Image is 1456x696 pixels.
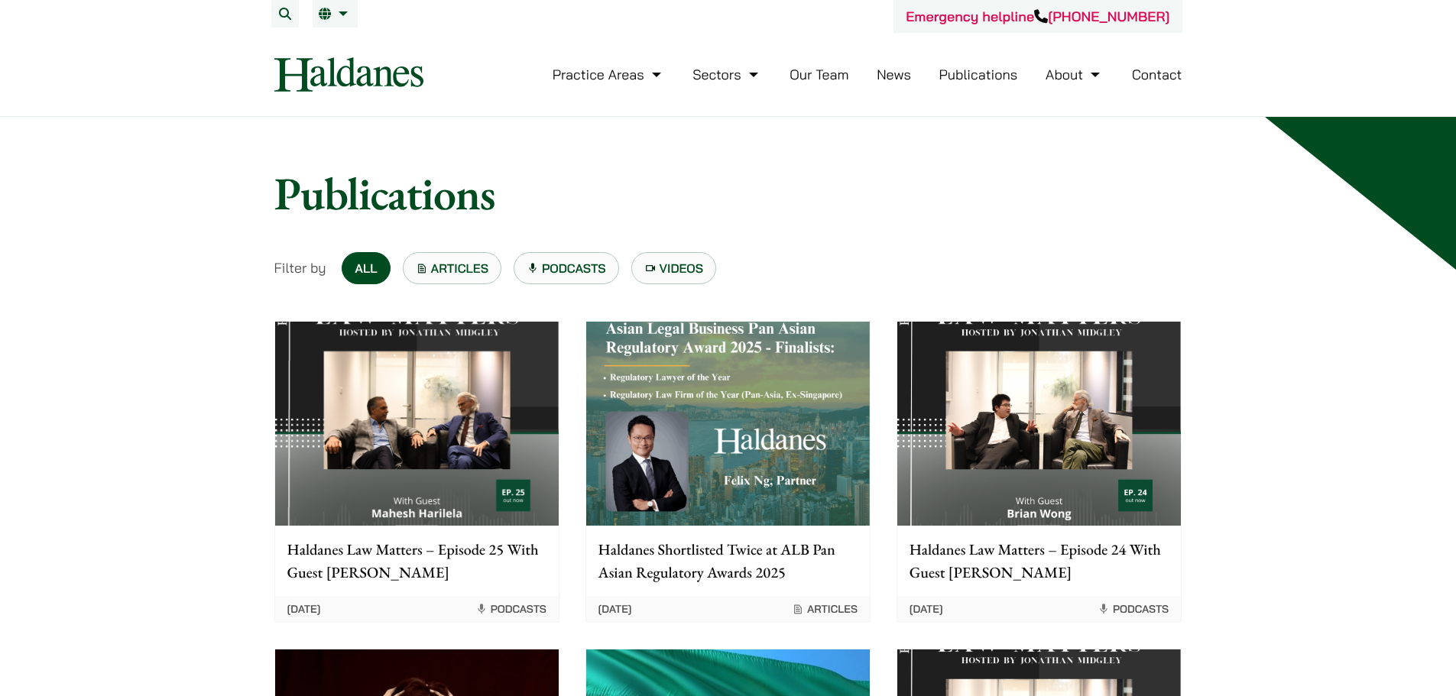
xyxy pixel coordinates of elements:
[792,602,858,616] span: Articles
[910,602,943,616] time: [DATE]
[274,321,559,623] a: Haldanes Law Matters – Episode 25 With Guest [PERSON_NAME] [DATE] Podcasts
[939,66,1018,83] a: Publications
[319,8,352,20] a: EN
[585,321,871,623] a: Haldanes Shortlisted Twice at ALB Pan Asian Regulatory Awards 2025 [DATE] Articles
[598,538,858,584] p: Haldanes Shortlisted Twice at ALB Pan Asian Regulatory Awards 2025
[1098,602,1169,616] span: Podcasts
[692,66,761,83] a: Sectors
[631,252,717,284] a: Videos
[598,602,632,616] time: [DATE]
[274,57,423,92] img: Logo of Haldanes
[1132,66,1182,83] a: Contact
[475,602,546,616] span: Podcasts
[274,166,1182,221] h1: Publications
[910,538,1169,584] p: Haldanes Law Matters – Episode 24 With Guest [PERSON_NAME]
[287,602,321,616] time: [DATE]
[287,538,546,584] p: Haldanes Law Matters – Episode 25 With Guest [PERSON_NAME]
[906,8,1169,25] a: Emergency helpline[PHONE_NUMBER]
[274,257,326,278] span: Filter by
[403,252,502,284] a: Articles
[877,66,911,83] a: News
[553,66,665,83] a: Practice Areas
[897,321,1182,623] a: Haldanes Law Matters – Episode 24 With Guest [PERSON_NAME] [DATE] Podcasts
[790,66,848,83] a: Our Team
[342,252,390,284] a: All
[1046,66,1104,83] a: About
[514,252,619,284] a: Podcasts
